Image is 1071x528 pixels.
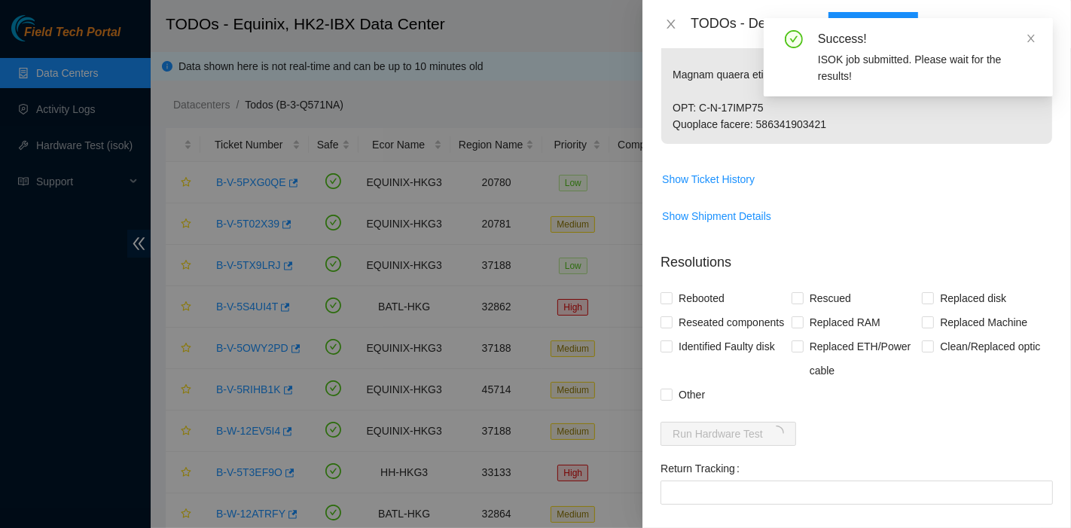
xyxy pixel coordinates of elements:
span: Replaced RAM [804,310,886,334]
span: Replaced disk [934,286,1012,310]
span: check-circle [785,30,803,48]
div: ISOK job submitted. Please wait for the results! [818,51,1035,84]
span: Other [673,383,711,407]
span: close [1026,33,1036,44]
div: Success! [818,30,1035,48]
button: Show Shipment Details [661,204,772,228]
span: Rescued [804,286,857,310]
span: Show Ticket History [662,171,755,188]
button: Run Hardware Testloading [661,422,796,446]
button: Close [661,17,682,32]
label: Return Tracking [661,456,746,481]
span: Identified Faulty disk [673,334,781,359]
button: Show Ticket History [661,167,755,191]
input: Return Tracking [661,481,1053,505]
span: Show Shipment Details [662,208,771,224]
p: Resolutions [661,240,1053,273]
span: Clean/Replaced optic [934,334,1046,359]
span: Reseated components [673,310,790,334]
div: TODOs - Description - B-V-5PXG0QE [691,12,1053,36]
span: Replaced Machine [934,310,1033,334]
span: close [665,18,677,30]
span: Rebooted [673,286,731,310]
span: Replaced ETH/Power cable [804,334,923,383]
